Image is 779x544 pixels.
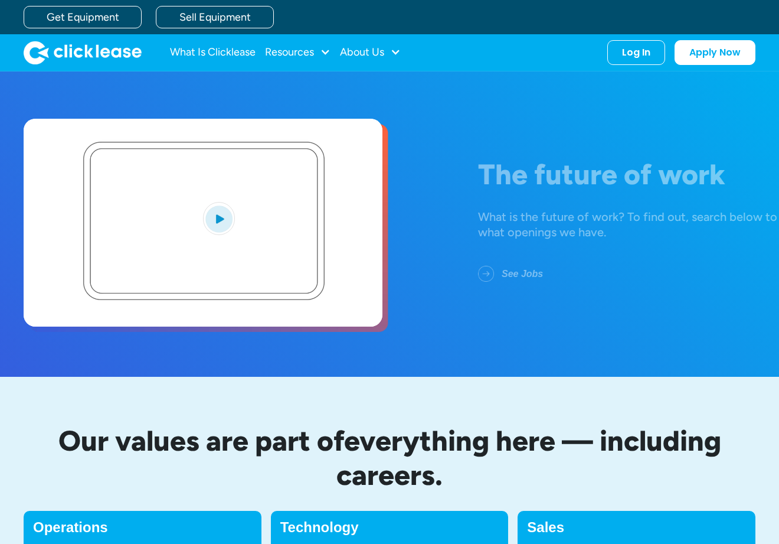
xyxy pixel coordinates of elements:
div: About Us [340,41,401,64]
a: Sell Equipment [156,6,274,28]
h4: Technology [280,520,499,535]
a: Apply Now [675,40,755,65]
div: Log In [622,47,650,58]
a: Get Equipment [24,6,142,28]
a: home [24,41,142,64]
h4: Sales [527,520,746,535]
a: See Jobs [478,259,562,289]
a: open lightbox [24,119,382,327]
h4: Operations [33,520,252,535]
span: everything here — including careers. [336,424,721,492]
a: What Is Clicklease [170,41,256,64]
h2: Our values are part of [24,424,755,492]
img: Clicklease logo [24,41,142,64]
img: Blue play button logo on a light blue circular background [203,202,235,235]
div: Resources [265,41,330,64]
